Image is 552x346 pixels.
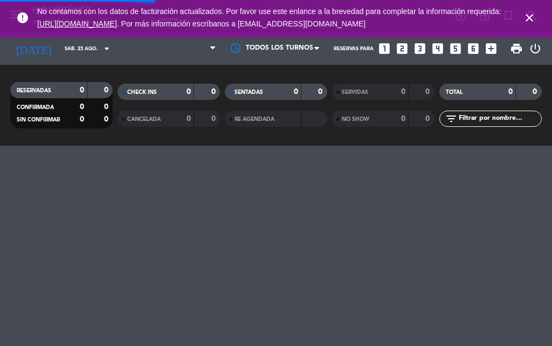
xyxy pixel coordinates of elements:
strong: 0 [294,88,298,96]
strong: 0 [187,115,191,123]
span: SERVIDAS [342,90,368,95]
a: . Por más información escríbanos a [EMAIL_ADDRESS][DOMAIN_NAME] [117,19,365,28]
i: looks_6 [466,42,480,56]
span: TOTAL [446,90,463,95]
i: looks_5 [448,42,463,56]
span: CANCELADA [127,117,161,122]
span: print [510,42,523,55]
strong: 0 [211,88,218,96]
strong: 0 [401,88,405,96]
strong: 0 [104,116,111,123]
span: SENTADAS [234,90,263,95]
span: RE AGENDADA [234,117,274,122]
i: looks_3 [413,42,427,56]
i: power_settings_new [529,42,542,55]
strong: 0 [425,115,432,123]
i: add_box [484,42,498,56]
strong: 0 [80,116,84,123]
span: Reservas para [334,46,374,52]
i: [DATE] [8,38,59,59]
i: looks_one [377,42,391,56]
div: LOG OUT [527,32,544,65]
i: filter_list [445,112,458,125]
a: [URL][DOMAIN_NAME] [37,19,117,28]
strong: 0 [508,88,513,96]
i: looks_two [395,42,409,56]
span: NO SHOW [342,117,369,122]
span: SIN CONFIRMAR [17,117,60,123]
span: No contamos con los datos de facturación actualizados. Por favor use este enlance a la brevedad p... [37,7,501,28]
i: error [16,11,29,24]
strong: 0 [187,88,191,96]
strong: 0 [80,103,84,111]
span: CONFIRMADA [17,105,54,110]
strong: 0 [104,103,111,111]
i: arrow_drop_down [100,42,113,55]
strong: 0 [401,115,405,123]
i: close [523,11,536,24]
strong: 0 [80,86,84,94]
input: Filtrar por nombre... [458,113,541,125]
strong: 0 [104,86,111,94]
strong: 0 [533,88,539,96]
strong: 0 [425,88,432,96]
strong: 0 [318,88,325,96]
span: RESERVADAS [17,88,51,93]
i: looks_4 [431,42,445,56]
span: CHECK INS [127,90,157,95]
strong: 0 [211,115,218,123]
